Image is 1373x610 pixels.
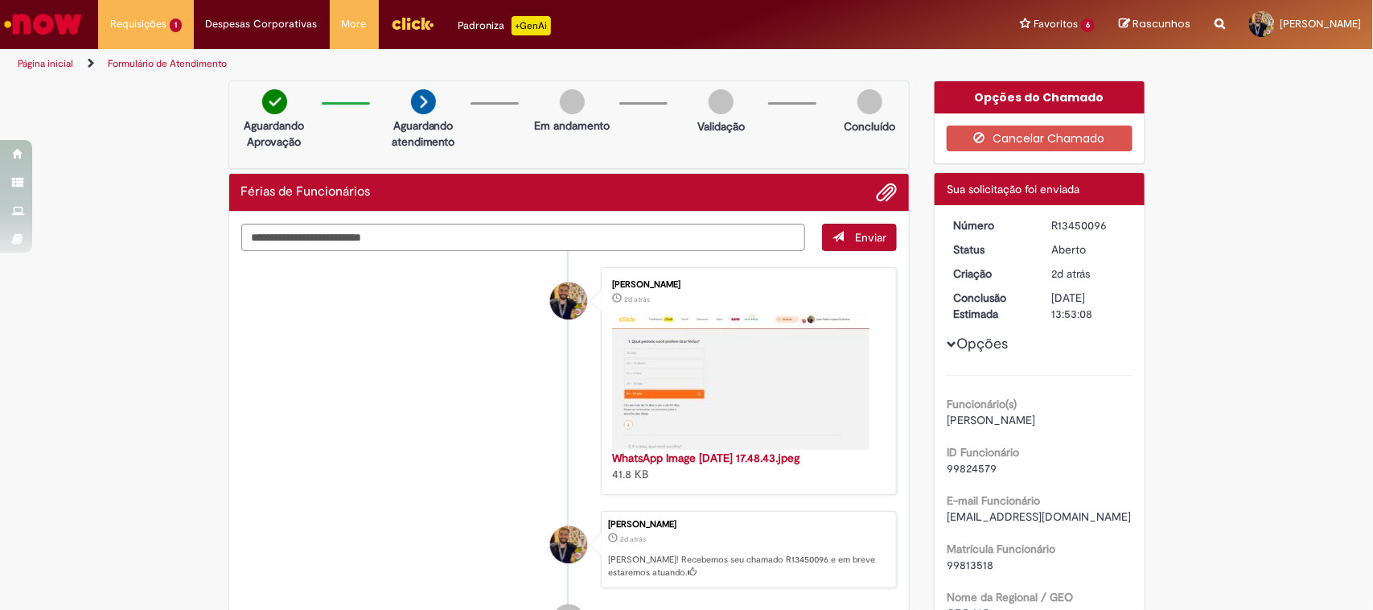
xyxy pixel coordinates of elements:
span: More [342,16,367,32]
img: click_logo_yellow_360x200.png [391,11,434,35]
p: [PERSON_NAME]! Recebemos seu chamado R13450096 e em breve estaremos atuando. [608,554,888,579]
b: ID Funcionário [947,445,1019,460]
dt: Conclusão Estimada [941,290,1040,322]
a: Página inicial [18,57,73,70]
p: Aguardando atendimento [384,117,462,150]
span: 2d atrás [1052,266,1091,281]
span: [PERSON_NAME] [1280,17,1361,31]
div: Joao Pedro Lopes De Barros [550,526,587,563]
span: 99824579 [947,461,997,476]
b: Funcionário(s) [947,397,1017,411]
ul: Trilhas de página [12,49,903,79]
div: Opções do Chamado [935,81,1145,113]
li: Joao Pedro Lopes De Barros [241,511,898,588]
img: ServiceNow [2,8,84,40]
span: Enviar [855,230,886,245]
p: Aguardando Aprovação [236,117,314,150]
div: Padroniza [458,16,551,35]
h2: Férias de Funcionários Histórico de tíquete [241,185,371,200]
a: Rascunhos [1119,17,1190,32]
button: Enviar [822,224,897,251]
span: [PERSON_NAME] [947,413,1035,427]
span: 2d atrás [624,295,650,304]
time: 26/08/2025 17:53:05 [620,534,646,544]
span: Despesas Corporativas [206,16,318,32]
span: 6 [1081,19,1095,32]
textarea: Digite sua mensagem aqui... [241,224,806,252]
div: 26/08/2025 17:53:05 [1052,266,1127,282]
span: Favoritos [1034,16,1078,32]
button: Cancelar Chamado [947,126,1133,151]
img: check-circle-green.png [262,89,287,114]
div: R13450096 [1052,217,1127,233]
img: img-circle-grey.png [709,89,734,114]
img: img-circle-grey.png [560,89,585,114]
a: WhatsApp Image [DATE] 17.48.43.jpeg [612,451,800,465]
dt: Número [941,217,1040,233]
p: Validação [697,118,745,134]
div: [PERSON_NAME] [608,520,888,530]
span: 2d atrás [620,534,646,544]
span: [EMAIL_ADDRESS][DOMAIN_NAME] [947,509,1131,524]
span: Requisições [110,16,166,32]
dt: Status [941,241,1040,258]
span: 1 [170,19,182,32]
div: 41.8 KB [612,450,880,482]
dt: Criação [941,266,1040,282]
a: Formulário de Atendimento [108,57,227,70]
p: +GenAi [512,16,551,35]
div: Joao Pedro Lopes De Barros [550,282,587,319]
div: [PERSON_NAME] [612,280,880,290]
time: 26/08/2025 17:49:05 [624,295,650,304]
span: Rascunhos [1133,16,1190,31]
p: Em andamento [534,117,610,134]
button: Adicionar anexos [876,182,897,203]
b: Matrícula Funcionário [947,542,1055,556]
div: [DATE] 13:53:08 [1052,290,1127,322]
p: Concluído [844,118,895,134]
span: 99813518 [947,558,993,572]
b: E-mail Funcionário [947,493,1040,508]
div: Aberto [1052,241,1127,258]
img: img-circle-grey.png [857,89,882,114]
span: Sua solicitação foi enviada [947,182,1079,196]
img: arrow-next.png [411,89,436,114]
b: Nome da Regional / GEO [947,590,1073,604]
